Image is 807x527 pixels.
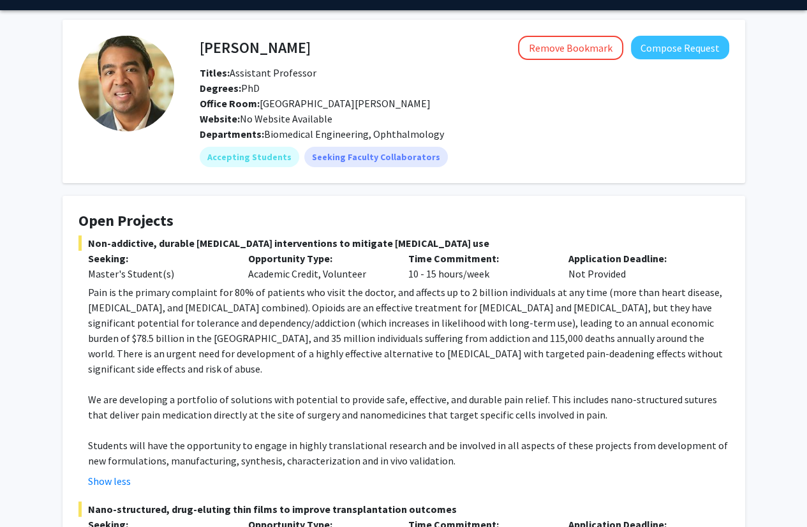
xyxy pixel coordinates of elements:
[88,438,729,468] p: Students will have the opportunity to engage in highly translational research and be involved in ...
[304,147,448,167] mat-chip: Seeking Faculty Collaborators
[399,251,559,281] div: 10 - 15 hours/week
[200,97,431,110] span: [GEOGRAPHIC_DATA][PERSON_NAME]
[88,473,131,489] button: Show less
[200,147,299,167] mat-chip: Accepting Students
[631,36,729,59] button: Compose Request to Kunal Parikh
[408,251,549,266] p: Time Commitment:
[200,112,332,125] span: No Website Available
[78,235,729,251] span: Non-addictive, durable [MEDICAL_DATA] interventions to mitigate [MEDICAL_DATA] use
[568,251,709,266] p: Application Deadline:
[88,251,229,266] p: Seeking:
[88,266,229,281] div: Master's Student(s)
[200,66,316,79] span: Assistant Professor
[200,82,241,94] b: Degrees:
[200,128,264,140] b: Departments:
[518,36,623,60] button: Remove Bookmark
[248,251,389,266] p: Opportunity Type:
[78,501,729,517] span: Nano-structured, drug-eluting thin films to improve transplantation outcomes
[78,212,729,230] h4: Open Projects
[200,82,260,94] span: PhD
[264,128,444,140] span: Biomedical Engineering, Ophthalmology
[200,112,240,125] b: Website:
[88,392,729,422] p: We are developing a portfolio of solutions with potential to provide safe, effective, and durable...
[200,97,260,110] b: Office Room:
[239,251,399,281] div: Academic Credit, Volunteer
[200,66,230,79] b: Titles:
[88,285,729,376] p: Pain is the primary complaint for 80% of patients who visit the doctor, and affects up to 2 billi...
[559,251,719,281] div: Not Provided
[10,470,54,517] iframe: Chat
[78,36,174,131] img: Profile Picture
[200,36,311,59] h4: [PERSON_NAME]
